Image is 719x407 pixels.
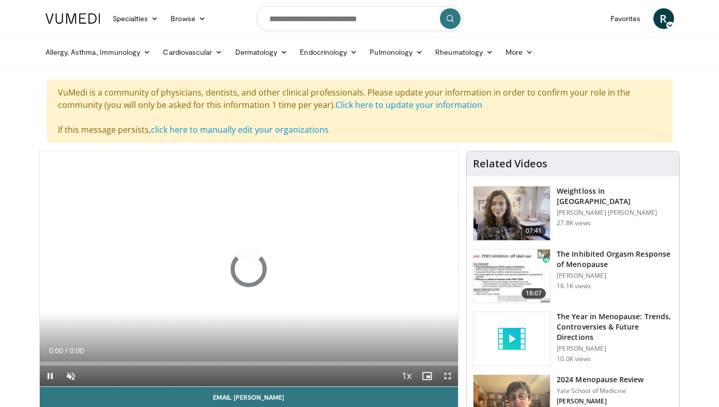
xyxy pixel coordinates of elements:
span: / [66,347,68,355]
a: Favorites [604,8,647,29]
p: Yale School of Medicine [557,387,644,395]
button: Enable picture-in-picture mode [417,366,437,386]
button: Unmute [60,366,81,386]
a: Allergy, Asthma, Immunology [39,42,157,62]
img: 283c0f17-5e2d-42ba-a87c-168d447cdba4.150x105_q85_crop-smart_upscale.jpg [473,249,550,303]
a: 07:41 Weightloss in [GEOGRAPHIC_DATA] [PERSON_NAME] [PERSON_NAME] 27.8K views [473,186,673,241]
p: [PERSON_NAME] [PERSON_NAME] [557,209,673,217]
span: 18:07 [522,288,546,299]
h3: Weightloss in [GEOGRAPHIC_DATA] [557,186,673,207]
a: The Year in Menopause: Trends, Controversies & Future Directions [PERSON_NAME] 10.0K views [473,311,673,366]
a: Cardiovascular [157,42,228,62]
button: Fullscreen [437,366,458,386]
a: R [653,8,674,29]
p: 10.0K views [557,355,591,363]
a: Pulmonology [363,42,429,62]
button: Pause [40,366,60,386]
a: click here to manually edit your organizations [151,124,329,135]
a: Specialties [106,8,165,29]
h3: The Year in Menopause: Trends, Controversies & Future Directions [557,311,673,342]
span: 07:41 [522,226,546,236]
a: Endocrinology [294,42,363,62]
a: Rheumatology [429,42,499,62]
img: 9983fed1-7565-45be-8934-aef1103ce6e2.150x105_q85_crop-smart_upscale.jpg [473,186,550,240]
input: Search topics, interventions [256,6,463,31]
p: [PERSON_NAME] [557,345,673,353]
p: [PERSON_NAME] [557,272,673,280]
h3: The Inhibited Orgasm Response of Menopause [557,249,673,270]
div: VuMedi is a community of physicians, dentists, and other clinical professionals. Please update yo... [47,80,672,143]
a: Dermatology [229,42,294,62]
div: Progress Bar [40,362,458,366]
a: 18:07 The Inhibited Orgasm Response of Menopause [PERSON_NAME] 16.1K views [473,249,673,304]
button: Playback Rate [396,366,417,386]
h4: Related Videos [473,158,547,170]
a: Browse [164,8,212,29]
p: 27.8K views [557,219,591,227]
p: [PERSON_NAME] [557,397,644,405]
span: 0:00 [49,347,63,355]
p: 16.1K views [557,282,591,290]
img: VuMedi Logo [45,13,100,24]
a: More [499,42,539,62]
video-js: Video Player [40,151,458,387]
h3: 2024 Menopause Review [557,374,644,385]
img: video_placeholder_short.svg [473,312,550,366]
a: Click here to update your information [335,99,482,111]
span: 0:00 [70,347,84,355]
